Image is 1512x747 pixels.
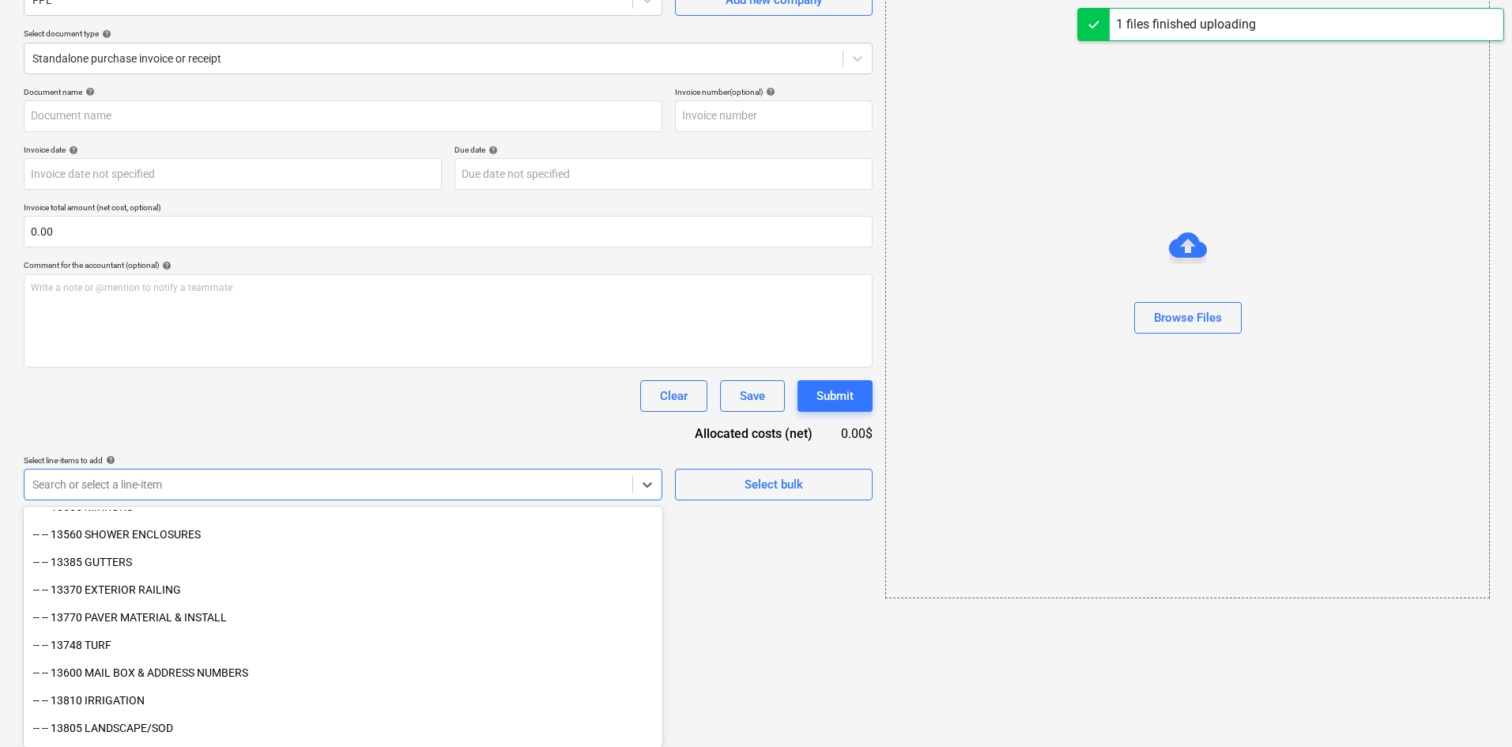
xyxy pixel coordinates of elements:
[838,424,873,443] div: 0.00$
[797,380,873,412] button: Submit
[740,386,765,406] div: Save
[485,145,498,155] span: help
[103,455,115,465] span: help
[745,474,803,495] div: Select bulk
[159,261,172,270] span: help
[454,158,873,190] input: Due date not specified
[660,386,688,406] div: Clear
[99,29,111,39] span: help
[816,386,854,406] div: Submit
[24,455,662,466] div: Select line-items to add
[24,260,873,270] div: Comment for the accountant (optional)
[675,469,873,500] button: Select bulk
[24,158,442,190] input: Invoice date not specified
[24,28,873,39] div: Select document type
[1134,302,1242,334] button: Browse Files
[24,202,873,216] p: Invoice total amount (net cost, optional)
[24,216,873,247] input: Invoice total amount (net cost, optional)
[763,87,775,96] span: help
[24,87,662,97] div: Document name
[675,87,873,97] div: Invoice number (optional)
[667,424,838,443] div: Allocated costs (net)
[1154,307,1222,328] div: Browse Files
[720,380,785,412] button: Save
[675,100,873,132] input: Invoice number
[1116,15,1256,34] div: 1 files finished uploading
[640,380,707,412] button: Clear
[82,87,95,96] span: help
[24,100,662,132] input: Document name
[24,145,442,155] div: Invoice date
[66,145,78,155] span: help
[454,145,873,155] div: Due date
